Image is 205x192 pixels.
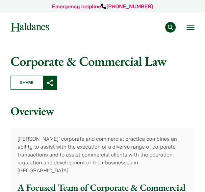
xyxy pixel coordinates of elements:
[17,135,187,174] p: [PERSON_NAME]’ corporate and commercial practice combines an ability to assist with the execution...
[11,76,43,89] span: Share
[11,76,57,90] button: Share
[165,22,176,33] button: Search
[11,53,194,69] h1: Corporate & Commercial Law
[52,3,153,10] a: Emergency helpline[PHONE_NUMBER]
[11,104,194,118] h2: Overview
[187,25,194,30] button: Open menu
[11,23,49,32] img: Logo of Haldanes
